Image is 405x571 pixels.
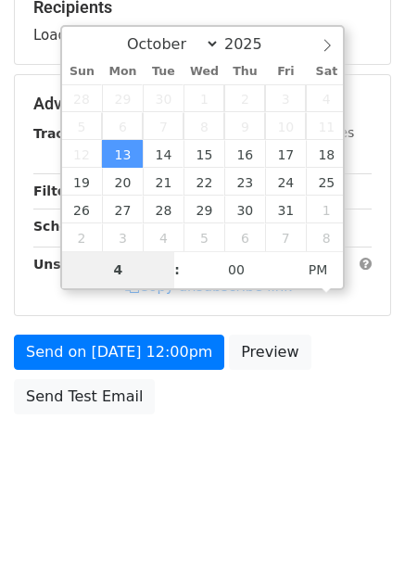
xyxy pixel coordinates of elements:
span: Click to toggle [293,251,344,288]
span: October 24, 2025 [265,168,306,196]
span: September 28, 2025 [62,84,103,112]
span: October 5, 2025 [62,112,103,140]
span: October 14, 2025 [143,140,184,168]
span: : [174,251,180,288]
span: October 21, 2025 [143,168,184,196]
span: November 4, 2025 [143,223,184,251]
span: October 17, 2025 [265,140,306,168]
strong: Filters [33,184,81,198]
strong: Unsubscribe [33,257,124,272]
span: Wed [184,66,224,78]
strong: Tracking [33,126,95,141]
span: October 3, 2025 [265,84,306,112]
span: October 12, 2025 [62,140,103,168]
span: October 23, 2025 [224,168,265,196]
span: November 5, 2025 [184,223,224,251]
span: October 29, 2025 [184,196,224,223]
span: October 13, 2025 [102,140,143,168]
input: Minute [180,251,293,288]
span: October 31, 2025 [265,196,306,223]
span: October 28, 2025 [143,196,184,223]
span: October 19, 2025 [62,168,103,196]
span: October 11, 2025 [306,112,347,140]
h5: Advanced [33,94,372,114]
span: October 2, 2025 [224,84,265,112]
span: October 26, 2025 [62,196,103,223]
strong: Schedule [33,219,100,234]
a: Send Test Email [14,379,155,414]
span: September 29, 2025 [102,84,143,112]
span: October 18, 2025 [306,140,347,168]
input: Hour [62,251,175,288]
span: October 20, 2025 [102,168,143,196]
span: October 15, 2025 [184,140,224,168]
span: November 8, 2025 [306,223,347,251]
input: Year [220,35,286,53]
span: October 9, 2025 [224,112,265,140]
span: October 6, 2025 [102,112,143,140]
span: November 2, 2025 [62,223,103,251]
span: November 3, 2025 [102,223,143,251]
span: October 27, 2025 [102,196,143,223]
span: Tue [143,66,184,78]
span: October 22, 2025 [184,168,224,196]
span: November 1, 2025 [306,196,347,223]
a: Preview [229,335,310,370]
span: Mon [102,66,143,78]
span: November 6, 2025 [224,223,265,251]
span: Fri [265,66,306,78]
span: Thu [224,66,265,78]
span: September 30, 2025 [143,84,184,112]
span: October 8, 2025 [184,112,224,140]
span: October 30, 2025 [224,196,265,223]
span: October 4, 2025 [306,84,347,112]
span: October 25, 2025 [306,168,347,196]
a: Copy unsubscribe link [125,278,292,295]
span: November 7, 2025 [265,223,306,251]
span: Sun [62,66,103,78]
span: October 10, 2025 [265,112,306,140]
iframe: Chat Widget [312,482,405,571]
span: October 1, 2025 [184,84,224,112]
span: October 16, 2025 [224,140,265,168]
span: Sat [306,66,347,78]
a: Send on [DATE] 12:00pm [14,335,224,370]
span: October 7, 2025 [143,112,184,140]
